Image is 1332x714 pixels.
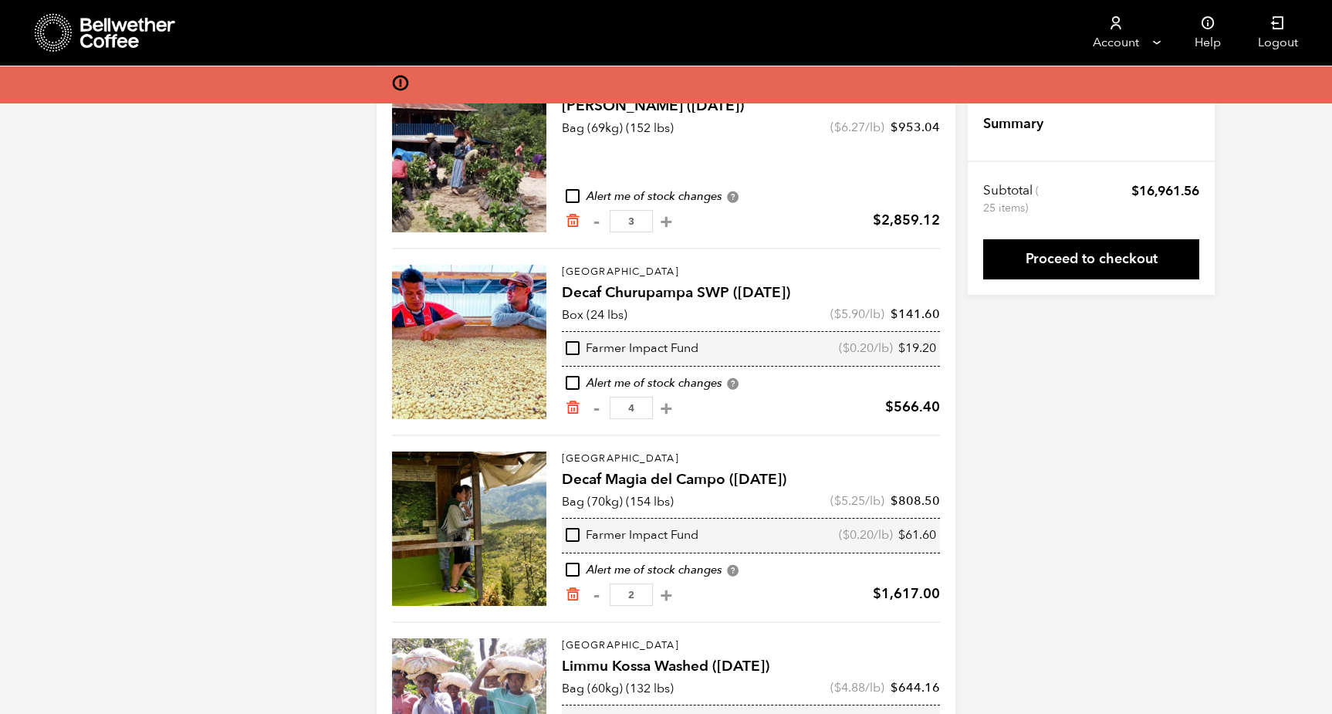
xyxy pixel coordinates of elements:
[562,306,627,324] p: Box (24 lbs)
[587,587,606,603] button: -
[834,492,865,509] bdi: 5.25
[843,340,850,357] span: $
[610,210,653,232] input: Qty
[565,400,580,416] a: Remove from cart
[610,584,653,606] input: Qty
[562,452,940,467] p: [GEOGRAPHIC_DATA]
[898,340,936,357] bdi: 19.20
[891,119,940,136] bdi: 953.04
[587,214,606,229] button: -
[587,401,606,416] button: -
[834,306,841,323] span: $
[843,526,850,543] span: $
[891,492,940,509] bdi: 808.50
[610,397,653,419] input: Qty
[839,340,893,357] span: ( /lb)
[898,526,905,543] span: $
[1131,182,1199,200] bdi: 16,961.56
[562,679,674,698] p: Bag (60kg) (132 lbs)
[562,188,940,205] div: Alert me of stock changes
[562,265,940,280] p: [GEOGRAPHIC_DATA]
[891,679,898,696] span: $
[562,656,940,678] h4: Limmu Kossa Washed ([DATE])
[983,239,1199,279] a: Proceed to checkout
[983,114,1043,134] h4: Summary
[562,375,940,392] div: Alert me of stock changes
[830,679,884,696] span: ( /lb)
[873,211,881,230] span: $
[834,679,865,696] bdi: 4.88
[891,306,940,323] bdi: 141.60
[830,492,884,509] span: ( /lb)
[898,340,905,357] span: $
[891,119,898,136] span: $
[873,584,881,604] span: $
[834,119,841,136] span: $
[562,96,940,117] h4: [PERSON_NAME] ([DATE])
[839,527,893,544] span: ( /lb)
[891,492,898,509] span: $
[565,587,580,603] a: Remove from cart
[562,469,940,491] h4: Decaf Magia del Campo ([DATE])
[891,679,940,696] bdi: 644.16
[873,211,940,230] bdi: 2,859.12
[562,562,940,579] div: Alert me of stock changes
[898,526,936,543] bdi: 61.60
[562,283,940,304] h4: Decaf Churupampa SWP ([DATE])
[830,119,884,136] span: ( /lb)
[657,401,676,416] button: +
[834,492,841,509] span: $
[834,119,865,136] bdi: 6.27
[891,306,898,323] span: $
[566,340,698,357] div: Farmer Impact Fund
[834,679,841,696] span: $
[885,398,894,417] span: $
[566,527,698,544] div: Farmer Impact Fund
[562,492,674,511] p: Bag (70kg) (154 lbs)
[983,182,1041,216] th: Subtotal
[843,526,874,543] bdi: 0.20
[1131,182,1139,200] span: $
[830,306,884,323] span: ( /lb)
[565,213,580,229] a: Remove from cart
[873,584,940,604] bdi: 1,617.00
[562,638,940,654] p: [GEOGRAPHIC_DATA]
[843,340,874,357] bdi: 0.20
[885,398,940,417] bdi: 566.40
[834,306,865,323] bdi: 5.90
[657,587,676,603] button: +
[657,214,676,229] button: +
[562,119,674,137] p: Bag (69kg) (152 lbs)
